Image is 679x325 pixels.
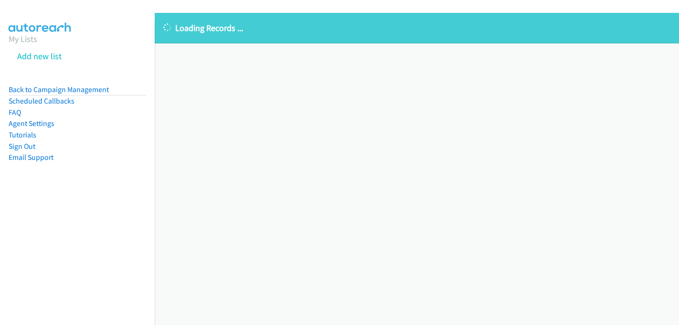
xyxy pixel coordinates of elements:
[9,85,109,94] a: Back to Campaign Management
[9,33,37,44] a: My Lists
[163,21,670,34] p: Loading Records ...
[17,51,62,62] a: Add new list
[9,130,36,139] a: Tutorials
[9,108,21,117] a: FAQ
[9,153,53,162] a: Email Support
[9,142,35,151] a: Sign Out
[9,119,54,128] a: Agent Settings
[9,96,74,105] a: Scheduled Callbacks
